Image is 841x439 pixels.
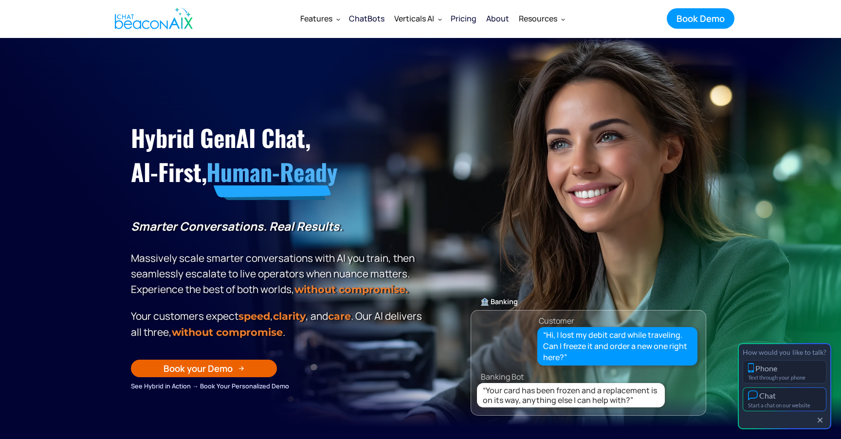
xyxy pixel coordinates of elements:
div: ChatBots [349,12,384,25]
h1: Hybrid GenAI Chat, AI-First, [131,121,425,189]
div: Book Demo [676,12,725,25]
div: About [486,12,509,25]
a: ChatBots [344,6,389,31]
div: Customer [539,314,574,328]
div: Features [300,12,332,25]
span: care [328,310,351,322]
div: Book your Demo [164,362,233,375]
span: Human-Ready [206,154,337,189]
div: See Hybrid in Action → Book Your Personalized Demo [131,381,425,391]
div: Verticals AI [389,7,446,30]
div: Pricing [451,12,476,25]
a: Pricing [446,6,481,31]
span: without compromise [172,326,283,338]
span: clarity [273,310,306,322]
img: Dropdown [438,17,442,21]
img: Dropdown [336,17,340,21]
a: Book your Demo [131,360,277,377]
p: Your customers expect , , and . Our Al delivers all three, . [131,308,425,340]
strong: speed [238,310,270,322]
a: home [107,1,198,36]
a: Book Demo [667,8,734,29]
strong: Smarter Conversations. Real Results. [131,218,343,234]
p: Massively scale smarter conversations with AI you train, then seamlessly escalate to live operato... [131,219,425,297]
div: “Hi, I lost my debit card while traveling. Can I freeze it and order a new one right here?” [543,329,692,364]
div: 🏦 Banking [471,295,706,309]
strong: without compromise. [294,283,408,295]
a: About [481,6,514,31]
div: Verticals AI [394,12,434,25]
img: Arrow [238,366,244,371]
img: Dropdown [561,17,565,21]
div: Resources [519,12,557,25]
div: Resources [514,7,569,30]
div: Features [295,7,344,30]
